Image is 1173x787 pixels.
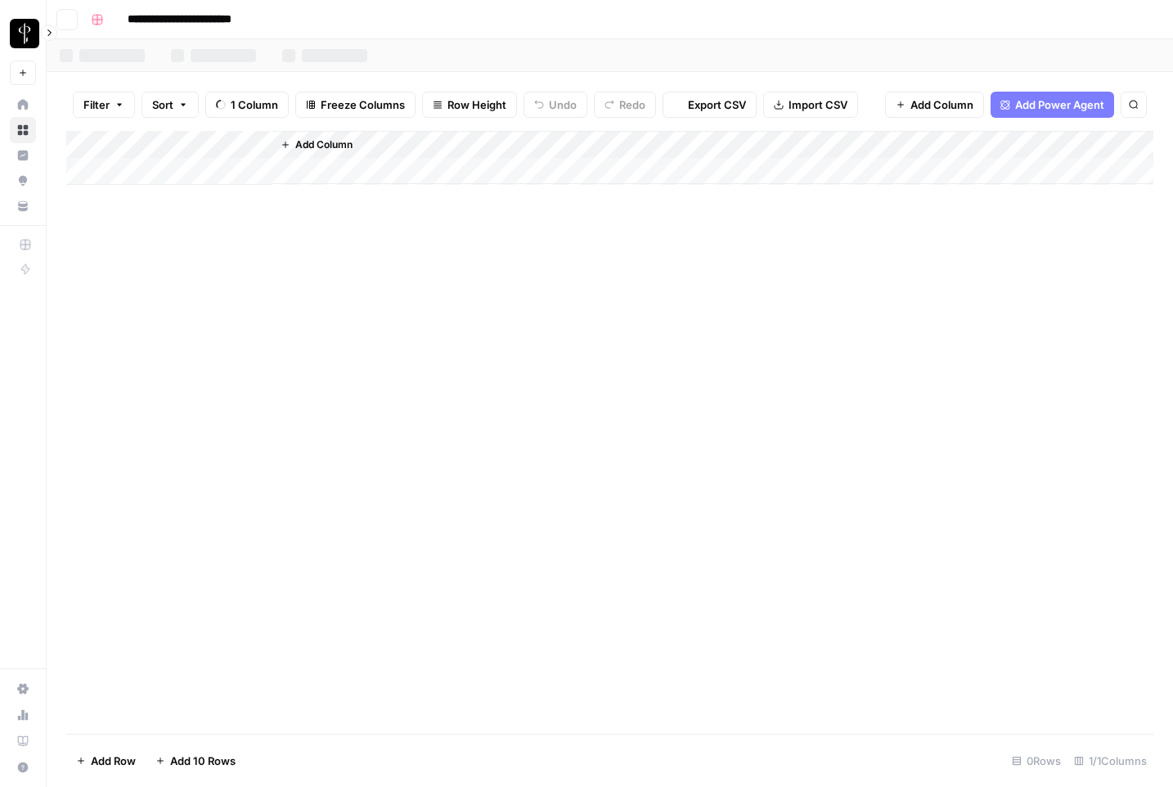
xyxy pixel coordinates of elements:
[991,92,1114,118] button: Add Power Agent
[10,702,36,728] a: Usage
[10,168,36,194] a: Opportunities
[619,97,645,113] span: Redo
[142,92,199,118] button: Sort
[10,754,36,780] button: Help + Support
[1067,748,1153,774] div: 1/1 Columns
[688,97,746,113] span: Export CSV
[1005,748,1067,774] div: 0 Rows
[73,92,135,118] button: Filter
[910,97,973,113] span: Add Column
[231,97,278,113] span: 1 Column
[594,92,656,118] button: Redo
[152,97,173,113] span: Sort
[663,92,757,118] button: Export CSV
[1015,97,1104,113] span: Add Power Agent
[549,97,577,113] span: Undo
[763,92,858,118] button: Import CSV
[885,92,984,118] button: Add Column
[447,97,506,113] span: Row Height
[10,92,36,118] a: Home
[295,92,416,118] button: Freeze Columns
[91,753,136,769] span: Add Row
[10,728,36,754] a: Learning Hub
[10,676,36,702] a: Settings
[83,97,110,113] span: Filter
[789,97,847,113] span: Import CSV
[10,19,39,48] img: LP Production Workloads Logo
[10,13,36,54] button: Workspace: LP Production Workloads
[205,92,289,118] button: 1 Column
[321,97,405,113] span: Freeze Columns
[524,92,587,118] button: Undo
[146,748,245,774] button: Add 10 Rows
[274,134,359,155] button: Add Column
[295,137,353,152] span: Add Column
[10,117,36,143] a: Browse
[10,193,36,219] a: Your Data
[170,753,236,769] span: Add 10 Rows
[10,142,36,169] a: Insights
[66,748,146,774] button: Add Row
[422,92,517,118] button: Row Height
